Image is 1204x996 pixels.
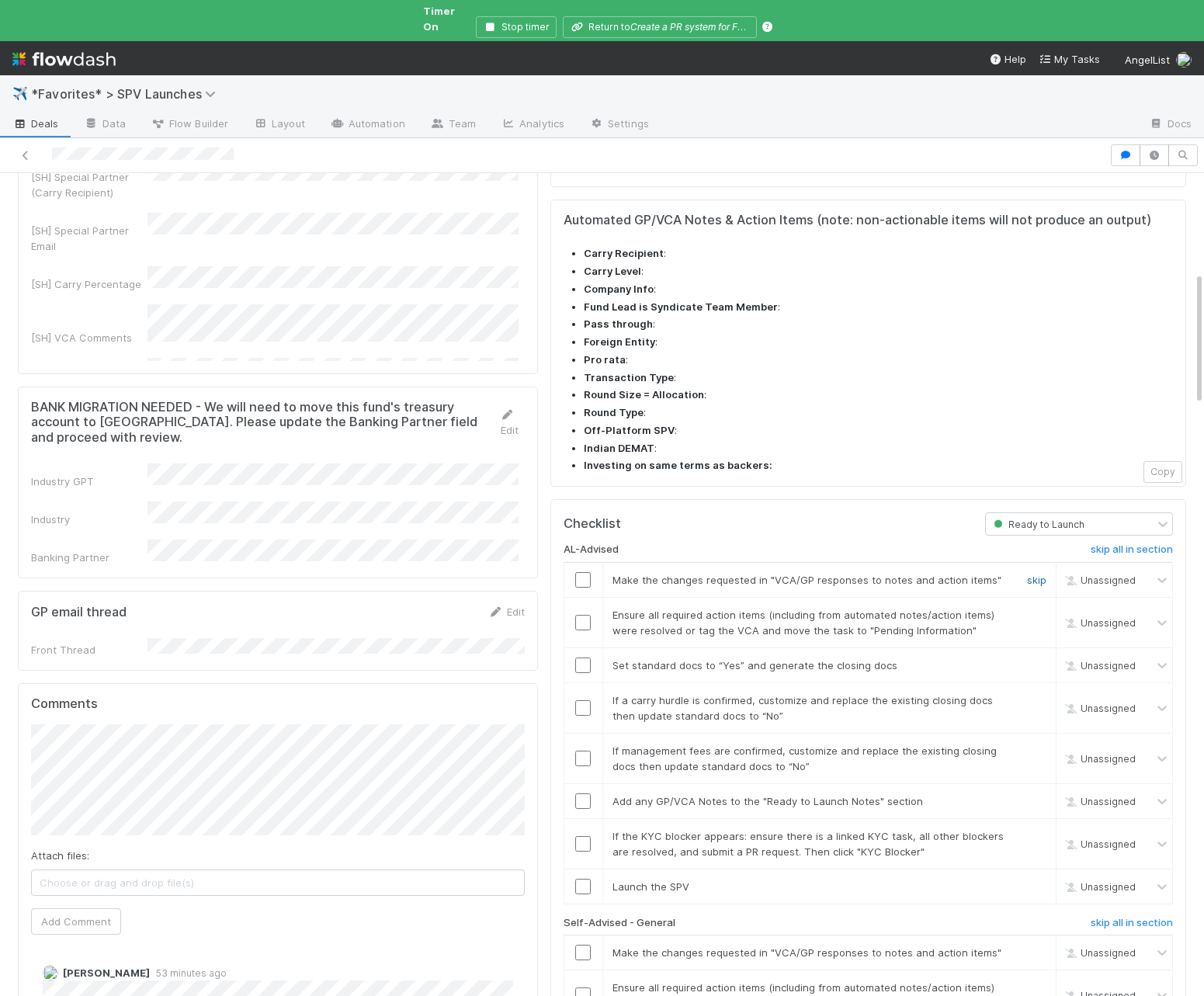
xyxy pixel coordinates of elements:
span: Set standard docs to “Yes” and generate the closing docs [612,659,897,672]
h6: skip all in section [1091,543,1173,556]
li: : [584,352,1173,368]
strong: Foreign Entity [584,335,655,348]
div: Industry GPT [31,474,147,489]
span: Flow Builder [151,116,228,131]
span: Unassigned [1062,880,1136,892]
div: [SH] Special Partner Email [31,223,147,254]
a: Edit [488,606,525,618]
span: Launch the SPV [612,880,689,893]
h6: AL-Advised [564,543,619,556]
button: Return toCreate a PR system for Fund Launch requests in slack [563,16,757,38]
i: Create a PR system for Fund Launch requests in slack [630,21,864,33]
li: : [584,264,1173,279]
span: Choose or drag and drop file(s) [32,870,524,895]
a: Docs [1136,113,1204,137]
span: Unassigned [1062,574,1136,585]
div: Banking Partner [31,550,147,565]
strong: Company Info [584,283,654,295]
div: Help [989,51,1026,67]
li: : [584,441,1173,456]
a: skip all in section [1091,543,1173,562]
strong: Round Size = Allocation [584,388,704,401]
a: Team [418,113,488,137]
strong: Pro rata [584,353,626,366]
button: Copy [1143,461,1182,483]
div: Industry [31,512,147,527]
h5: Checklist [564,516,621,532]
a: Edit [500,408,519,436]
img: logo-inverted-e16ddd16eac7371096b0.svg [12,46,116,72]
a: Data [71,113,138,137]
span: My Tasks [1039,53,1100,65]
span: Make the changes requested in "VCA/GP responses to notes and action items" [612,574,1001,586]
h6: Self-Advised - General [564,917,675,929]
img: avatar_b18de8e2-1483-4e81-aa60-0a3d21592880.png [1176,52,1192,68]
div: [SH] VCA Comments [31,330,147,345]
span: If the KYC blocker appears: ensure there is a linked KYC task, all other blockers are resolved, a... [612,830,1004,858]
span: 53 minutes ago [150,967,227,979]
button: Stop timer [476,16,557,38]
strong: Investing on same terms as backers: [584,459,772,471]
span: AngelList [1125,54,1170,66]
span: Make the changes requested in "VCA/GP responses to notes and action items" [612,946,1001,959]
span: Unassigned [1062,702,1136,713]
h6: skip all in section [1091,917,1173,929]
h5: BANK MIGRATION NEEDED - We will need to move this fund's treasury account to [GEOGRAPHIC_DATA]. P... [31,400,500,446]
span: Unassigned [1062,947,1136,959]
div: [SH] Special Partner (Carry Recipient) [31,169,147,200]
label: Attach files: [31,848,89,863]
a: skip [1027,574,1046,586]
li: : [584,282,1173,297]
span: Unassigned [1062,659,1136,671]
strong: Transaction Type [584,371,674,383]
span: Ensure all required action items (including from automated notes/action items) were resolved or t... [612,609,994,637]
span: Unassigned [1062,616,1136,628]
strong: Carry Level [584,265,641,277]
strong: Round Type [584,406,644,418]
strong: Fund Lead is Syndicate Team Member [584,300,778,313]
a: skip all in section [1091,917,1173,935]
a: Settings [577,113,661,137]
span: If a carry hurdle is confirmed, customize and replace the existing closing docs then update stand... [612,694,993,722]
span: ✈️ [12,87,28,100]
a: My Tasks [1039,51,1100,67]
span: Timer On [423,5,455,33]
li: : [584,405,1173,421]
h5: GP email thread [31,605,127,620]
strong: Carry Recipient [584,247,664,259]
span: *Favorites* > SPV Launches [31,86,224,102]
div: [SH] Carry Percentage [31,276,147,292]
li: : [584,423,1173,439]
span: Unassigned [1062,795,1136,807]
li: : [584,370,1173,386]
span: Unassigned [1062,838,1136,849]
h5: Automated GP/VCA Notes & Action Items (note: non-actionable items will not produce an output) [564,213,1173,228]
li: : [584,300,1173,315]
span: Add any GP/VCA Notes to the "Ready to Launch Notes" section [612,795,923,807]
li: : [584,387,1173,403]
span: Unassigned [1062,752,1136,764]
li: : [584,335,1173,350]
a: Analytics [488,113,577,137]
strong: Off-Platform SPV [584,424,675,436]
li: : [584,246,1173,262]
a: Layout [241,113,317,137]
div: Front Thread [31,642,147,658]
strong: Pass through [584,318,653,330]
span: Deals [12,116,59,131]
strong: Indian DEMAT [584,442,654,454]
img: avatar_a669165c-e543-4b1d-ab80-0c2a52253154.png [43,965,58,980]
span: Timer On [423,3,470,34]
span: Ready to Launch [991,519,1084,530]
li: : [584,317,1173,332]
span: If management fees are confirmed, customize and replace the existing closing docs then update sta... [612,744,997,772]
a: Flow Builder [138,113,241,137]
button: Add Comment [31,908,121,935]
a: Automation [317,113,418,137]
span: [PERSON_NAME] [63,967,150,979]
h5: Comments [31,696,525,712]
